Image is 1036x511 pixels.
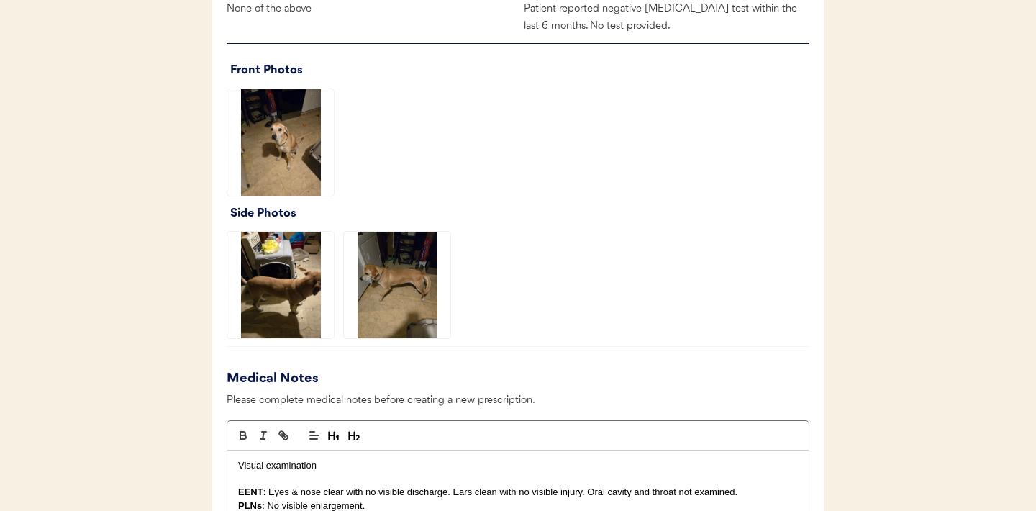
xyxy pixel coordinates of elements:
div: Side Photos [230,204,809,224]
img: 1000001298.jpg [344,232,450,338]
strong: EENT [238,487,263,497]
p: Visual examination [238,459,798,472]
img: 1000001293.jpg [227,89,334,196]
div: Patient reported negative [MEDICAL_DATA] test within the last 6 months. No test provided. [524,1,810,36]
div: Front Photos [230,60,809,81]
strong: PLNs [238,500,262,511]
p: : Eyes & nose clear with no visible discharge. Ears clean with no visible injury. Oral cavity and... [238,486,798,499]
div: Please complete medical notes before creating a new prescription. [227,392,809,417]
span: Text alignment [304,427,324,444]
div: Medical Notes [227,369,349,389]
div: None of the above [227,1,353,19]
img: 1000001299.jpg [227,232,334,338]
